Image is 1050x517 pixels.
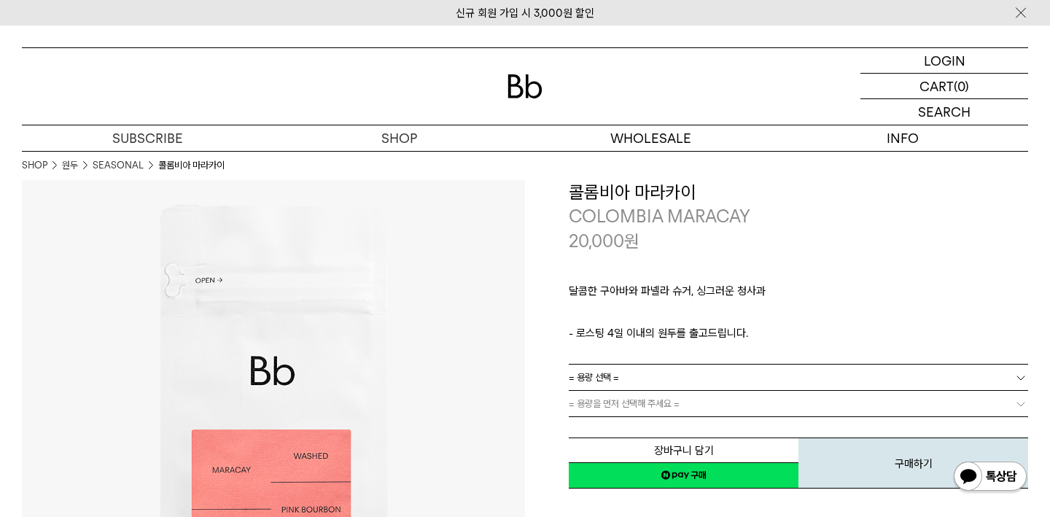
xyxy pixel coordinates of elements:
[569,282,1028,307] p: 달콤한 구아바와 파넬라 슈거, 싱그러운 청사과
[507,74,542,98] img: 로고
[952,460,1028,495] img: 카카오톡 채널 1:1 채팅 버튼
[569,180,1028,205] h3: 콜롬비아 마라카이
[777,125,1028,151] p: INFO
[22,158,47,173] a: SHOP
[919,74,954,98] p: CART
[62,158,78,173] a: 원두
[525,125,777,151] p: WHOLESALE
[22,125,273,151] a: SUBSCRIBE
[93,158,144,173] a: SEASONAL
[860,48,1028,74] a: LOGIN
[798,438,1028,489] button: 구매하기
[158,158,225,173] li: 콜롬비아 마라카이
[954,74,969,98] p: (0)
[860,74,1028,99] a: CART (0)
[569,462,798,489] a: 새창
[924,48,965,73] p: LOGIN
[569,438,798,463] button: 장바구니 담기
[569,365,619,390] span: = 용량 선택 =
[569,324,1028,342] p: - 로스팅 4일 이내의 원두를 출고드립니다.
[569,229,639,254] p: 20,000
[569,391,680,416] span: = 용량을 먼저 선택해 주세요 =
[273,125,525,151] a: SHOP
[569,204,1028,229] p: COLOMBIA MARACAY
[918,99,971,125] p: SEARCH
[624,230,639,252] span: 원
[456,7,594,20] a: 신규 회원 가입 시 3,000원 할인
[569,307,1028,324] p: ㅤ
